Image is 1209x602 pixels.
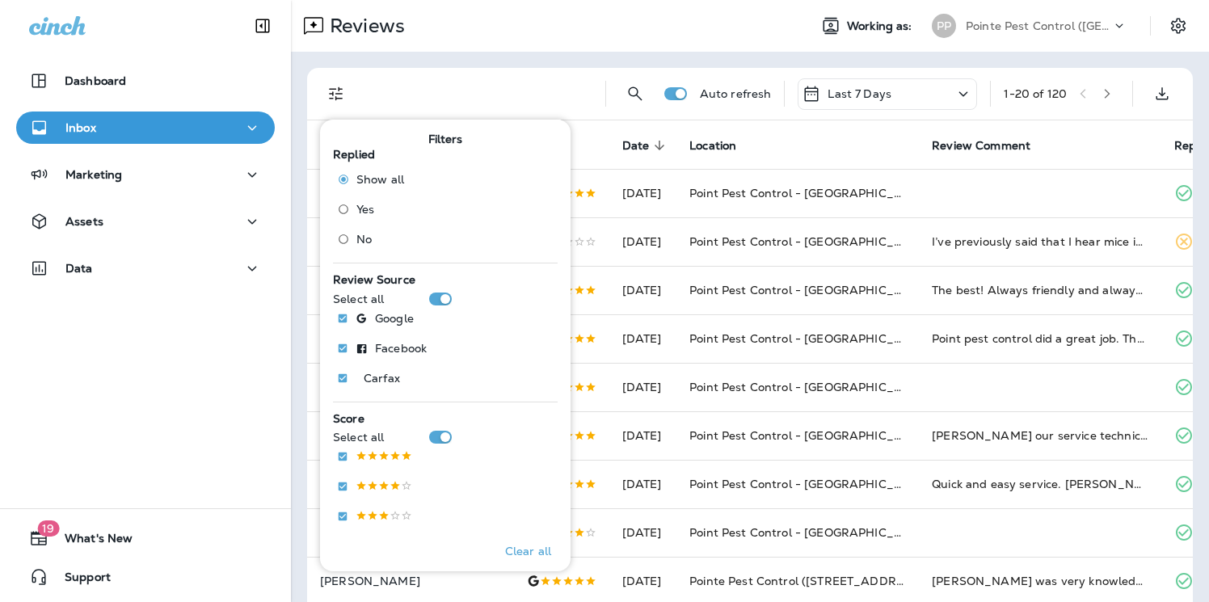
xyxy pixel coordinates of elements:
[37,520,59,537] span: 19
[65,74,126,87] p: Dashboard
[689,525,929,540] span: Point Pest Control - [GEOGRAPHIC_DATA]
[356,203,374,216] span: Yes
[320,110,571,571] div: Filters
[65,262,93,275] p: Data
[966,19,1111,32] p: Pointe Pest Control ([GEOGRAPHIC_DATA])
[48,532,133,551] span: What's New
[333,147,375,162] span: Replied
[499,531,558,571] button: Clear all
[689,477,1030,491] span: Point Pest Control - [GEOGRAPHIC_DATA][PERSON_NAME]
[689,574,1030,588] span: Pointe Pest Control ([STREET_ADDRESS][PERSON_NAME] )
[689,139,736,153] span: Location
[323,14,405,38] p: Reviews
[505,545,551,558] p: Clear all
[333,293,384,305] p: Select all
[932,138,1051,153] span: Review Comment
[65,215,103,228] p: Assets
[932,476,1148,492] div: Quick and easy service. Malik was really informative and answered my questions and overall really...
[622,139,650,153] span: Date
[700,87,772,100] p: Auto refresh
[932,427,1148,444] div: Josh our service technician was terrific. He did a thorough inspection and walked me through all ...
[689,186,929,200] span: Point Pest Control - [GEOGRAPHIC_DATA]
[16,522,275,554] button: 19What's New
[689,380,929,394] span: Point Pest Control - [GEOGRAPHIC_DATA]
[16,158,275,191] button: Marketing
[16,205,275,238] button: Assets
[932,282,1148,298] div: The best! Always friendly and always show up on the day appointed!
[609,460,677,508] td: [DATE]
[333,411,364,426] span: Score
[16,561,275,593] button: Support
[609,314,677,363] td: [DATE]
[375,342,427,355] p: Facebook
[689,428,929,443] span: Point Pest Control - [GEOGRAPHIC_DATA]
[689,138,757,153] span: Location
[609,169,677,217] td: [DATE]
[356,233,372,246] span: No
[689,234,1030,249] span: Point Pest Control - [GEOGRAPHIC_DATA][PERSON_NAME]
[609,363,677,411] td: [DATE]
[16,65,275,97] button: Dashboard
[1146,78,1178,110] button: Export as CSV
[16,252,275,284] button: Data
[356,173,404,186] span: Show all
[689,331,929,346] span: Point Pest Control - [GEOGRAPHIC_DATA]
[619,78,651,110] button: Search Reviews
[932,14,956,38] div: PP
[828,87,891,100] p: Last 7 Days
[932,573,1148,589] div: Tyler was very knowledgeable and explained everything. He was respectful of our home and did an o...
[932,234,1148,250] div: I’ve previously said that I hear mice in the basement ceiling and they came out twice and it’s st...
[932,330,1148,347] div: Point pest control did a great job. They came out quickly and were very thorough. Kyle was very k...
[65,168,122,181] p: Marketing
[320,575,501,587] p: [PERSON_NAME]
[932,139,1030,153] span: Review Comment
[320,78,352,110] button: Filters
[609,266,677,314] td: [DATE]
[48,570,111,590] span: Support
[622,138,671,153] span: Date
[689,283,1030,297] span: Point Pest Control - [GEOGRAPHIC_DATA][PERSON_NAME]
[375,312,414,325] p: Google
[1004,87,1067,100] div: 1 - 20 of 120
[847,19,916,33] span: Working as:
[16,112,275,144] button: Inbox
[364,372,400,385] p: Carfax
[609,508,677,557] td: [DATE]
[428,133,463,146] span: Filters
[609,411,677,460] td: [DATE]
[1164,11,1193,40] button: Settings
[240,10,285,42] button: Collapse Sidebar
[333,272,415,287] span: Review Source
[609,217,677,266] td: [DATE]
[333,431,384,444] p: Select all
[65,121,96,134] p: Inbox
